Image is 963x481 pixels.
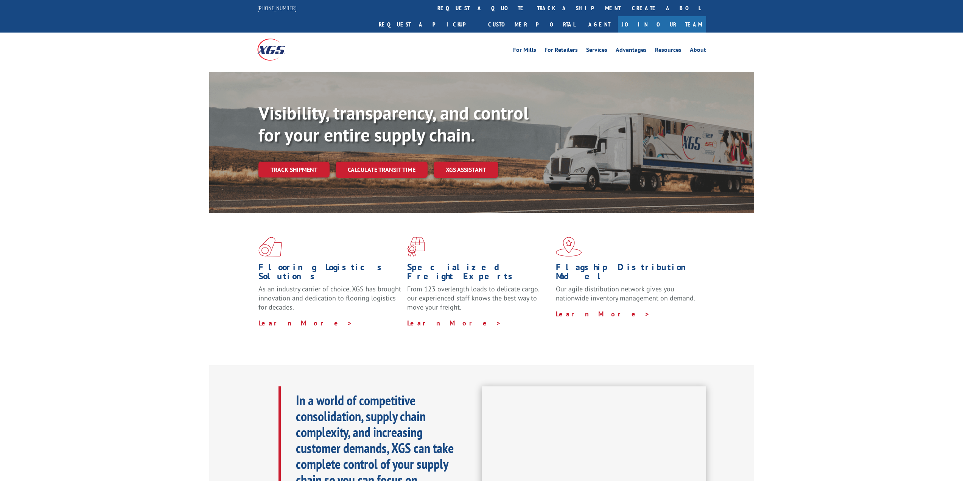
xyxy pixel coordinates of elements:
[513,47,536,55] a: For Mills
[586,47,607,55] a: Services
[556,237,582,257] img: xgs-icon-flagship-distribution-model-red
[556,285,695,302] span: Our agile distribution network gives you nationwide inventory management on demand.
[257,4,297,12] a: [PHONE_NUMBER]
[616,47,647,55] a: Advantages
[373,16,482,33] a: Request a pickup
[655,47,681,55] a: Resources
[336,162,428,178] a: Calculate transit time
[556,310,650,318] a: Learn More >
[407,263,550,285] h1: Specialized Freight Experts
[407,237,425,257] img: xgs-icon-focused-on-flooring-red
[581,16,618,33] a: Agent
[407,285,550,318] p: From 123 overlength loads to delicate cargo, our experienced staff knows the best way to move you...
[618,16,706,33] a: Join Our Team
[258,162,330,177] a: Track shipment
[258,285,401,311] span: As an industry carrier of choice, XGS has brought innovation and dedication to flooring logistics...
[258,237,282,257] img: xgs-icon-total-supply-chain-intelligence-red
[434,162,498,178] a: XGS ASSISTANT
[258,101,529,146] b: Visibility, transparency, and control for your entire supply chain.
[482,16,581,33] a: Customer Portal
[690,47,706,55] a: About
[407,319,501,327] a: Learn More >
[258,263,401,285] h1: Flooring Logistics Solutions
[545,47,578,55] a: For Retailers
[258,319,353,327] a: Learn More >
[556,263,699,285] h1: Flagship Distribution Model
